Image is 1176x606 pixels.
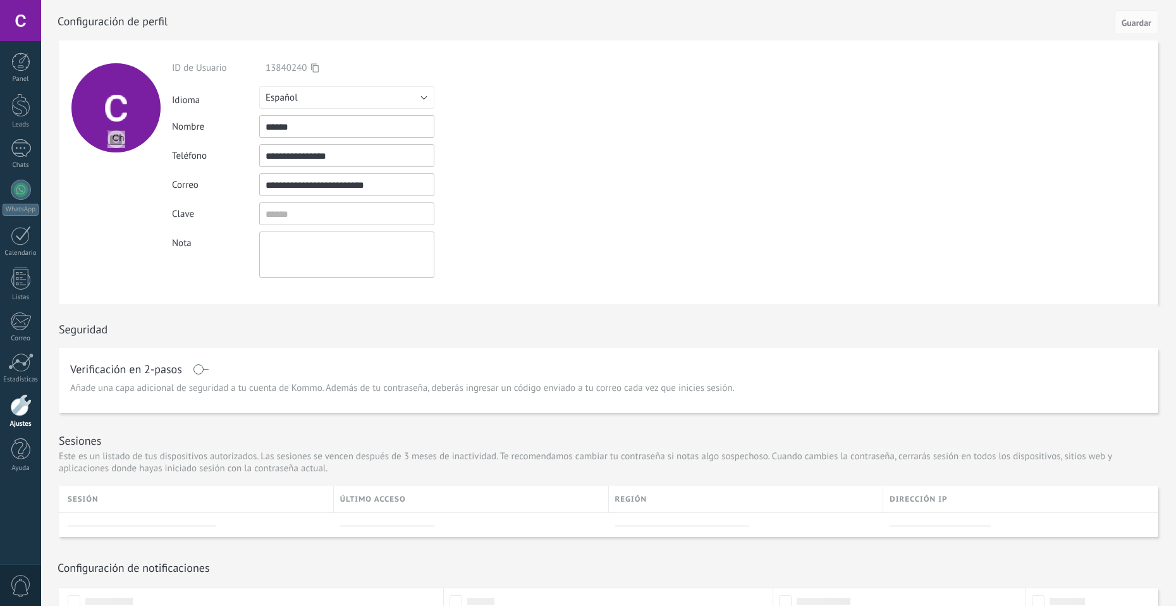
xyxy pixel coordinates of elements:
div: Teléfono [172,150,259,162]
div: Calendario [3,249,39,257]
div: Nombre [172,121,259,133]
div: Correo [172,179,259,191]
h1: Configuración de notificaciones [58,560,210,575]
div: Sesión [68,486,333,512]
div: Estadísticas [3,376,39,384]
button: Guardar [1115,10,1158,34]
h1: Verificación en 2-pasos [70,364,182,374]
div: Ajustes [3,420,39,428]
div: Dirección IP [883,486,1158,512]
button: Español [259,86,434,109]
span: Español [266,92,298,104]
div: Región [609,486,883,512]
div: Idioma [172,89,259,106]
div: ID de Usuario [172,62,259,74]
div: WhatsApp [3,204,39,216]
div: Leads [3,121,39,129]
div: Nota [172,232,259,249]
p: Este es un listado de tus dispositivos autorizados. Las sesiones se vencen después de 3 meses de ... [59,450,1158,474]
div: último acceso [334,486,608,512]
div: Listas [3,294,39,302]
h1: Seguridad [59,322,107,337]
h1: Sesiones [59,433,101,448]
span: Añade una capa adicional de seguridad a tu cuenta de Kommo. Además de tu contraseña, deberás ingr... [70,382,735,395]
span: Guardar [1122,18,1151,27]
div: Correo [3,335,39,343]
div: Panel [3,75,39,83]
div: Clave [172,208,259,220]
span: 13840240 [266,62,307,74]
div: Chats [3,161,39,170]
div: Ayuda [3,464,39,473]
